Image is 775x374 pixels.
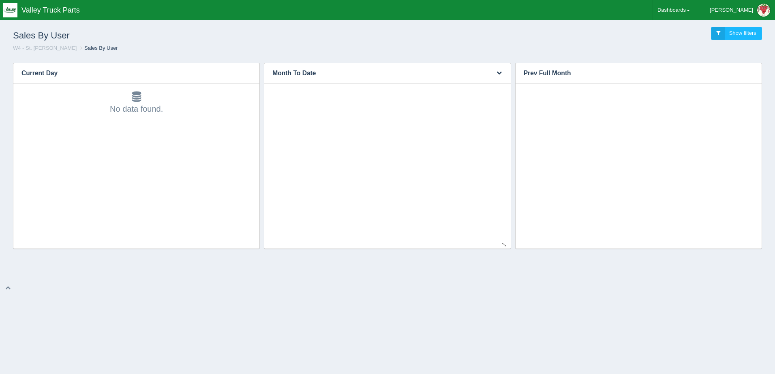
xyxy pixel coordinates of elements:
h3: Current Day [13,63,247,83]
span: Show filters [729,30,756,36]
div: [PERSON_NAME] [710,2,753,18]
div: No data found. [21,91,251,115]
span: Valley Truck Parts [21,6,80,14]
h3: Month To Date [264,63,486,83]
img: Profile Picture [757,4,770,17]
h3: Prev Full Month [516,63,749,83]
h1: Sales By User [13,27,387,45]
li: Sales By User [78,45,118,52]
a: W4 - St. [PERSON_NAME] [13,45,77,51]
a: Show filters [711,27,762,40]
img: q1blfpkbivjhsugxdrfq.png [3,3,17,17]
